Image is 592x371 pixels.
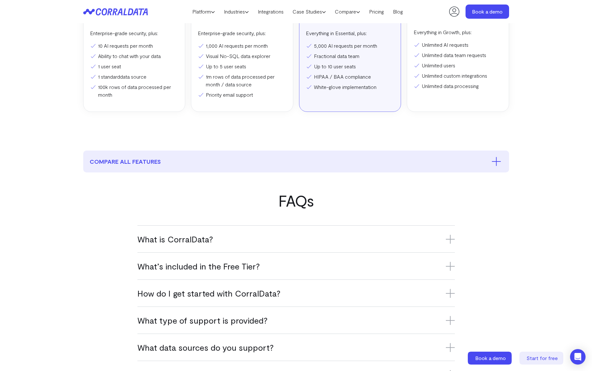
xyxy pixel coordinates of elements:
p: Enterprise-grade security, plus: [90,29,179,37]
a: Book a demo [468,352,513,365]
a: Start for free [519,352,565,365]
li: Ability to chat with your data [90,52,179,60]
div: Open Intercom Messenger [570,349,586,365]
li: 100k rows of data processed per month [90,83,179,99]
a: Case Studies [288,7,330,16]
a: Integrations [253,7,288,16]
li: Fractional data team [306,52,395,60]
li: Visual No-SQL data explorer [198,52,286,60]
p: Everything in Growth, plus: [414,28,502,36]
li: Priority email support [198,91,286,99]
h3: What is CorralData? [137,234,455,244]
a: Book a demo [466,5,509,19]
a: Blog [388,7,407,16]
li: HIPAA / BAA compliance [306,73,395,81]
h3: What data sources do you support? [137,342,455,353]
span: Start for free [527,355,558,361]
li: 10 AI requests per month [90,42,179,50]
button: compare all features [83,151,509,172]
a: Industries [219,7,253,16]
li: Unlimited data team requests [414,51,502,59]
p: Enterprise-grade security, plus: [198,29,286,37]
li: 5,000 AI requests per month [306,42,395,50]
li: Up to 10 user seats [306,63,395,70]
h2: FAQs [83,192,509,209]
h3: How do I get started with CorralData? [137,288,455,298]
h3: What’s included in the Free Tier? [137,261,455,271]
li: White-glove implementation [306,83,395,91]
li: 1,000 AI requests per month [198,42,286,50]
a: Compare [330,7,365,16]
li: Unlimited custom integrations [414,72,502,80]
li: Up to 5 user seats [198,63,286,70]
li: Unlimited AI requests [414,41,502,49]
li: 1 user seat [90,63,179,70]
li: 1m rows of data processed per month / data source [198,73,286,88]
li: 1 standard [90,73,179,81]
li: Unlimited data processing [414,82,502,90]
p: Everything in Essential, plus: [306,29,395,37]
a: data source [120,73,146,80]
h3: What type of support is provided? [137,315,455,326]
a: Platform [188,7,219,16]
span: Book a demo [475,355,506,361]
a: Pricing [365,7,388,16]
li: Unlimited users [414,62,502,69]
